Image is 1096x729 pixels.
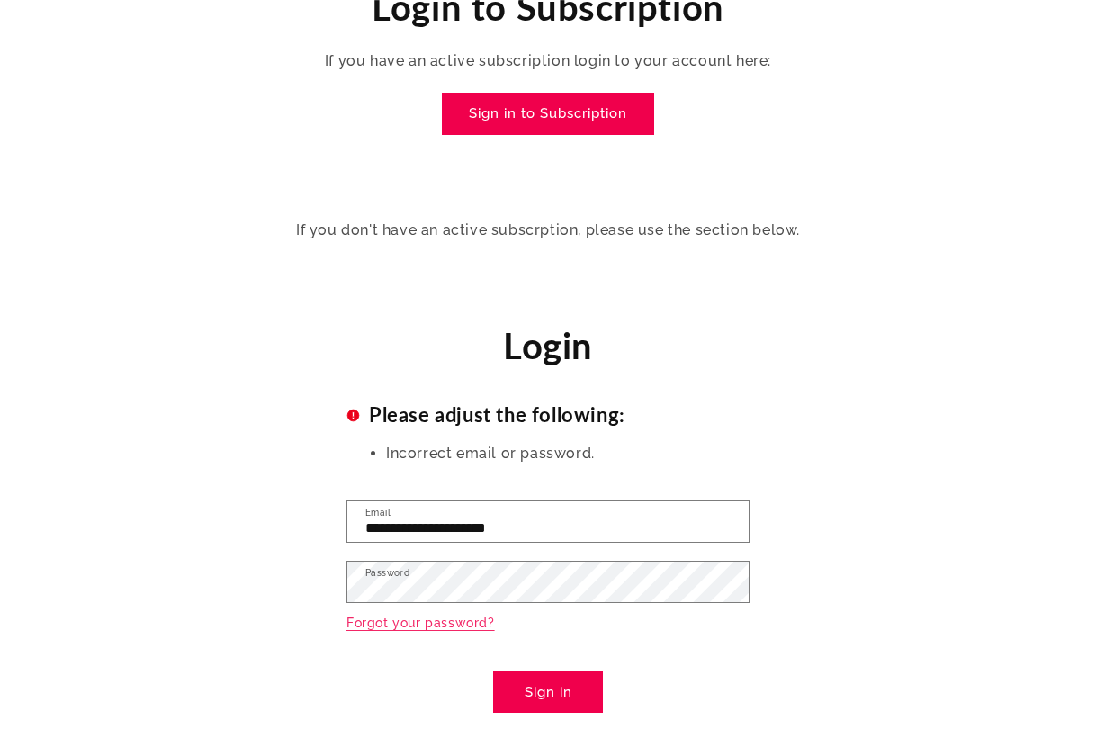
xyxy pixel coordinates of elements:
p: If you have an active subscription login to your account here: [197,49,899,75]
p: If you don't have an active subscrption, please use the section below. [197,218,899,244]
li: Incorrect email or password. [386,442,750,465]
a: Sign in to Subscription [442,93,654,135]
a: Forgot your password? [346,612,495,634]
h1: Login [346,322,750,369]
h2: Please adjust the following: [346,405,750,425]
button: Sign in [493,670,603,713]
